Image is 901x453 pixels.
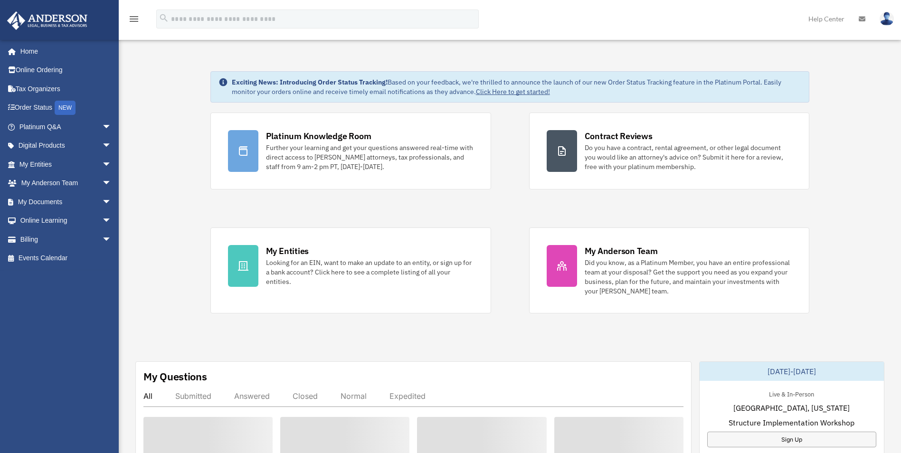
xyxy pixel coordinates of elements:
a: Platinum Q&Aarrow_drop_down [7,117,126,136]
span: arrow_drop_down [102,174,121,193]
div: Submitted [175,391,211,401]
div: [DATE]-[DATE] [700,362,884,381]
div: My Entities [266,245,309,257]
span: [GEOGRAPHIC_DATA], [US_STATE] [733,402,850,414]
a: Digital Productsarrow_drop_down [7,136,126,155]
div: Did you know, as a Platinum Member, you have an entire professional team at your disposal? Get th... [585,258,792,296]
span: arrow_drop_down [102,155,121,174]
a: Order StatusNEW [7,98,126,118]
div: My Anderson Team [585,245,658,257]
a: Platinum Knowledge Room Further your learning and get your questions answered real-time with dire... [210,113,491,189]
a: Contract Reviews Do you have a contract, rental agreement, or other legal document you would like... [529,113,810,189]
span: arrow_drop_down [102,230,121,249]
div: Expedited [389,391,426,401]
a: menu [128,17,140,25]
i: search [159,13,169,23]
a: Events Calendar [7,249,126,268]
a: My Anderson Teamarrow_drop_down [7,174,126,193]
a: Online Learningarrow_drop_down [7,211,126,230]
div: Closed [293,391,318,401]
a: Click Here to get started! [476,87,550,96]
span: arrow_drop_down [102,117,121,137]
a: Home [7,42,121,61]
div: Based on your feedback, we're thrilled to announce the launch of our new Order Status Tracking fe... [232,77,802,96]
a: My Entitiesarrow_drop_down [7,155,126,174]
div: Answered [234,391,270,401]
div: Live & In-Person [761,388,822,398]
a: Sign Up [707,432,876,447]
div: All [143,391,152,401]
a: My Entities Looking for an EIN, want to make an update to an entity, or sign up for a bank accoun... [210,227,491,313]
div: Contract Reviews [585,130,653,142]
div: Do you have a contract, rental agreement, or other legal document you would like an attorney's ad... [585,143,792,171]
div: Further your learning and get your questions answered real-time with direct access to [PERSON_NAM... [266,143,474,171]
a: Online Ordering [7,61,126,80]
span: arrow_drop_down [102,136,121,156]
div: Platinum Knowledge Room [266,130,371,142]
a: Billingarrow_drop_down [7,230,126,249]
div: Looking for an EIN, want to make an update to an entity, or sign up for a bank account? Click her... [266,258,474,286]
span: arrow_drop_down [102,192,121,212]
div: My Questions [143,369,207,384]
img: User Pic [880,12,894,26]
a: Tax Organizers [7,79,126,98]
a: My Documentsarrow_drop_down [7,192,126,211]
img: Anderson Advisors Platinum Portal [4,11,90,30]
a: My Anderson Team Did you know, as a Platinum Member, you have an entire professional team at your... [529,227,810,313]
div: Normal [341,391,367,401]
span: arrow_drop_down [102,211,121,231]
div: NEW [55,101,76,115]
i: menu [128,13,140,25]
strong: Exciting News: Introducing Order Status Tracking! [232,78,388,86]
span: Structure Implementation Workshop [729,417,854,428]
